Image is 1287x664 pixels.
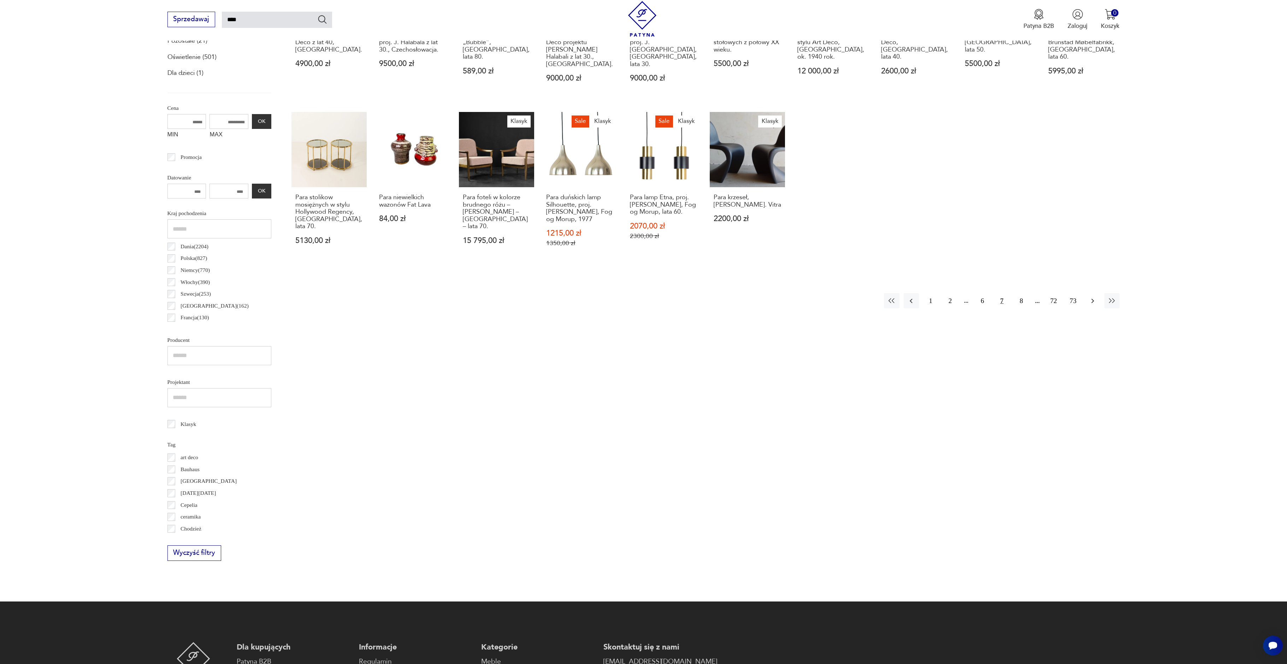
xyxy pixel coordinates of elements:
[181,254,207,263] p: Polska ( 827 )
[181,153,202,162] p: Promocja
[1048,32,1116,61] h3: Para foteli Knott, prod. Brunstad Møbelfabrikk, [GEOGRAPHIC_DATA], lata 60.
[167,35,207,47] a: Pozostałe (21)
[546,239,614,247] p: 1350,00 zł
[181,524,201,533] p: Chodzież
[181,242,208,251] p: Dania ( 2204 )
[295,32,363,53] h3: Para foteli w stylu Art Deco z lat 40, [GEOGRAPHIC_DATA].
[295,194,363,230] h3: Para stolikow mosiężnych w stylu Hollywood Regency, [GEOGRAPHIC_DATA], lata 70.
[379,60,447,67] p: 9500,00 zł
[463,32,530,61] h3: Para kinkietów w stylu „Bubble”, [GEOGRAPHIC_DATA], lata 80.
[459,112,534,263] a: KlasykPara foteli w kolorze brudnego różu – Wilhelm Knoll – Niemcy – lata 70.Para foteli w kolorz...
[167,51,217,63] a: Oświetlenie (501)
[252,184,271,198] button: OK
[167,103,271,113] p: Cena
[710,112,785,263] a: KlasykPara krzeseł, Verner Panton. VitraPara krzeseł, [PERSON_NAME]. Vitra2200,00 zł
[291,112,367,263] a: Para stolikow mosiężnych w stylu Hollywood Regency, Włochy, lata 70.Para stolikow mosiężnych w st...
[1048,67,1116,75] p: 5995,00 zł
[181,500,197,510] p: Cepelia
[626,112,701,263] a: SaleKlasykPara lamp Etna, proj. Jo Hammerborg, Fog og Morup, lata 60.Para lamp Etna, proj. [PERSO...
[923,293,938,308] button: 1
[1033,9,1044,20] img: Ikona medalu
[295,60,363,67] p: 4900,00 zł
[463,67,530,75] p: 589,00 zł
[1101,22,1120,30] p: Koszyk
[379,215,447,223] p: 84,00 zł
[167,209,271,218] p: Kraj pochodzenia
[167,12,215,27] button: Sprzedawaj
[625,1,660,37] img: Patyna - sklep z meblami i dekoracjami vintage
[546,32,614,68] h3: Para foteli w stylu Art Deco projektu [PERSON_NAME] Halabali z lat 30., [GEOGRAPHIC_DATA].
[181,301,249,310] p: [GEOGRAPHIC_DATA] ( 162 )
[543,112,618,263] a: SaleKlasykPara duńskich lamp Silhouette, proj. Jo Hammerborg, Fog og Morup, 1977Para duńskich lam...
[714,32,781,53] h3: Para unikatowych lamp stołowych z połowy XX wieku.
[167,129,206,142] label: MIN
[1046,293,1061,308] button: 72
[167,173,271,182] p: Datowanie
[167,17,215,23] a: Sprzedawaj
[295,237,363,244] p: 5130,00 zł
[167,378,271,387] p: Projektant
[1065,293,1081,308] button: 73
[167,336,271,345] p: Producent
[181,266,210,275] p: Niemcy ( 770 )
[1014,293,1029,308] button: 8
[463,194,530,230] h3: Para foteli w kolorze brudnego różu – [PERSON_NAME] – [GEOGRAPHIC_DATA] – lata 70.
[630,194,697,215] h3: Para lamp Etna, proj. [PERSON_NAME], Fog og Morup, lata 60.
[181,278,210,287] p: Włochy ( 390 )
[181,512,201,521] p: ceramika
[630,223,697,230] p: 2070,00 zł
[994,293,1009,308] button: 7
[603,642,717,652] p: Skontaktuj się z nami
[379,194,447,208] h3: Para niewielkich wazonów Fat Lava
[797,67,865,75] p: 12 000,00 zł
[167,67,203,79] a: Dla dzieci (1)
[881,32,949,61] h3: Para kinkietów, Art Deco, [GEOGRAPHIC_DATA], lata 40.
[546,75,614,82] p: 9000,00 zł
[1105,9,1116,20] img: Ikona koszyka
[546,194,614,223] h3: Para duńskich lamp Silhouette, proj. [PERSON_NAME], Fog og Morup, 1977
[181,453,198,462] p: art deco
[881,67,949,75] p: 2600,00 zł
[379,32,447,53] h3: Para foteli Art Deco, proj. J. Halabala z lat 30., Czechosłowacja.
[630,232,697,240] p: 2300,00 zł
[237,642,350,652] p: Dla kupujących
[630,75,697,82] p: 9000,00 zł
[181,325,209,334] p: Czechy ( 120 )
[181,313,209,322] p: Francja ( 130 )
[359,642,473,652] p: Informacje
[181,289,211,298] p: Szwecja ( 253 )
[714,60,781,67] p: 5500,00 zł
[1263,636,1283,656] iframe: Smartsupp widget button
[1111,9,1118,17] div: 0
[1023,9,1054,30] button: Patyna B2B
[181,536,201,545] p: Ćmielów
[1068,22,1087,30] p: Zaloguj
[1023,22,1054,30] p: Patyna B2B
[965,32,1032,53] h3: Para lamp Art Deco, [GEOGRAPHIC_DATA], lata 50.
[181,420,196,429] p: Klasyk
[252,114,271,129] button: OK
[181,488,216,498] p: [DATE][DATE]
[181,476,237,486] p: [GEOGRAPHIC_DATA]
[965,60,1032,67] p: 5500,00 zł
[1068,9,1087,30] button: Zaloguj
[630,32,697,68] h3: Para foteli Art Deco, proj. J. [GEOGRAPHIC_DATA], [GEOGRAPHIC_DATA], lata 30.
[167,545,221,561] button: Wyczyść filtry
[1101,9,1120,30] button: 0Koszyk
[975,293,990,308] button: 6
[481,642,595,652] p: Kategorie
[375,112,450,263] a: Para niewielkich wazonów Fat LavaPara niewielkich wazonów Fat Lava84,00 zł
[714,215,781,223] p: 2200,00 zł
[1023,9,1054,30] a: Ikona medaluPatyna B2B
[714,194,781,208] h3: Para krzeseł, [PERSON_NAME]. Vitra
[943,293,958,308] button: 2
[546,230,614,237] p: 1215,00 zł
[797,32,865,61] h3: Para stojących lamp w stylu Art Deco, [GEOGRAPHIC_DATA], ok. 1940 rok.
[181,465,200,474] p: Bauhaus
[463,237,530,244] p: 15 795,00 zł
[1072,9,1083,20] img: Ikonka użytkownika
[317,14,327,24] button: Szukaj
[167,440,271,449] p: Tag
